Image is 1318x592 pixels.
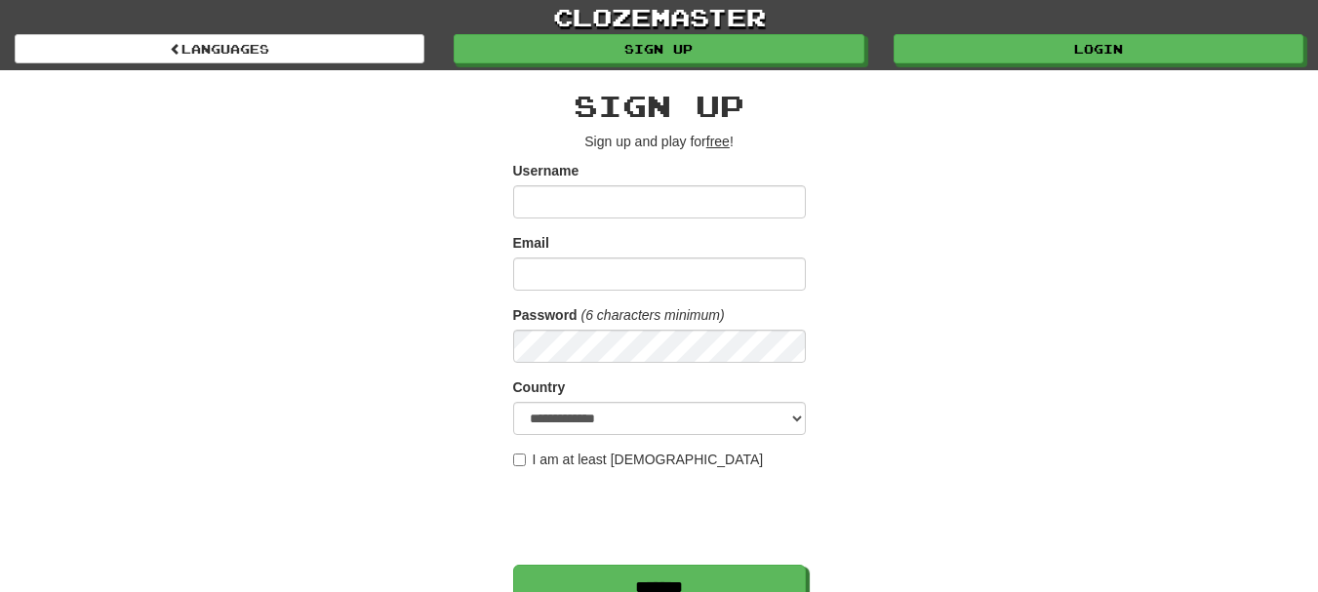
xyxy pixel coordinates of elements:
label: Username [513,161,579,180]
u: free [706,134,730,149]
label: Country [513,377,566,397]
p: Sign up and play for ! [513,132,806,151]
label: I am at least [DEMOGRAPHIC_DATA] [513,450,764,469]
label: Password [513,305,578,325]
a: Languages [15,34,424,63]
h2: Sign up [513,90,806,122]
label: Email [513,233,549,253]
a: Login [894,34,1303,63]
a: Sign up [454,34,863,63]
em: (6 characters minimum) [581,307,725,323]
input: I am at least [DEMOGRAPHIC_DATA] [513,454,526,466]
iframe: reCAPTCHA [513,479,810,555]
